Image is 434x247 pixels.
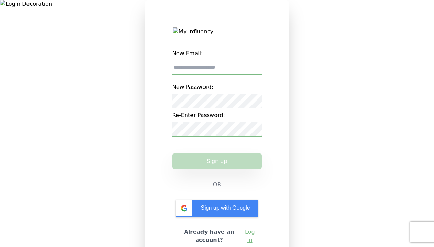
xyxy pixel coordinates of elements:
label: New Password: [172,80,262,94]
a: Log in [243,228,256,244]
button: Sign up [172,153,262,169]
span: Sign up with Google [201,205,250,211]
img: My Influency [173,27,261,36]
label: Re-Enter Password: [172,108,262,122]
span: OR [213,180,221,189]
h2: Already have an account? [178,228,241,244]
div: Sign up with Google [176,200,258,217]
label: New Email: [172,47,262,60]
